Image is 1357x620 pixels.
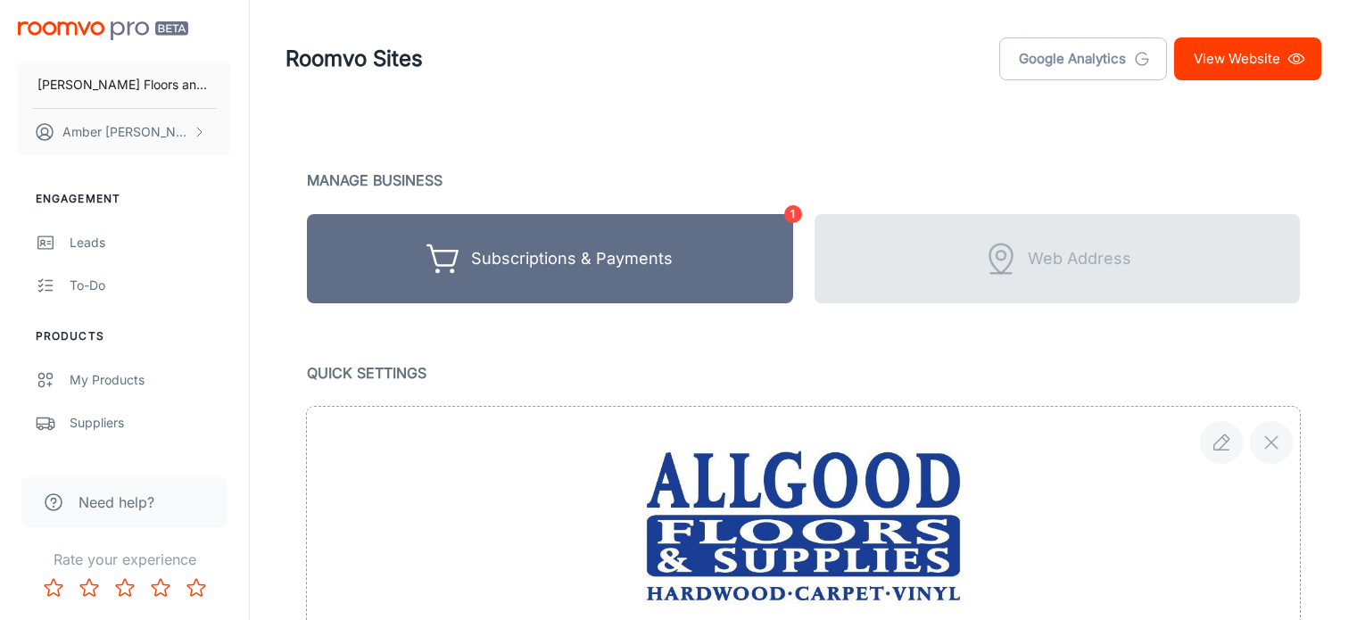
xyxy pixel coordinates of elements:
[18,62,231,108] button: [PERSON_NAME] Floors and Supplies
[178,570,214,606] button: Rate 5 star
[70,233,231,252] div: Leads
[307,214,793,303] button: Subscriptions & Payments
[37,75,211,95] p: [PERSON_NAME] Floors and Supplies
[70,456,231,475] div: QR Codes
[999,37,1167,80] a: Google Analytics tracking code can be added using the Custom Code feature on this page
[1174,37,1321,80] a: View Website
[307,360,1300,385] p: Quick Settings
[70,413,231,433] div: Suppliers
[70,276,231,295] div: To-do
[307,168,1300,193] p: Manage Business
[784,205,802,223] span: 1
[815,214,1301,303] div: Unlock with subscription
[70,370,231,390] div: My Products
[471,245,673,273] div: Subscriptions & Payments
[14,549,235,570] p: Rate your experience
[143,570,178,606] button: Rate 4 star
[107,570,143,606] button: Rate 3 star
[71,570,107,606] button: Rate 2 star
[36,570,71,606] button: Rate 1 star
[285,43,423,75] h1: Roomvo Sites
[79,492,154,513] span: Need help?
[18,21,188,40] img: Roomvo PRO Beta
[62,122,188,142] p: Amber [PERSON_NAME]
[18,109,231,155] button: Amber [PERSON_NAME]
